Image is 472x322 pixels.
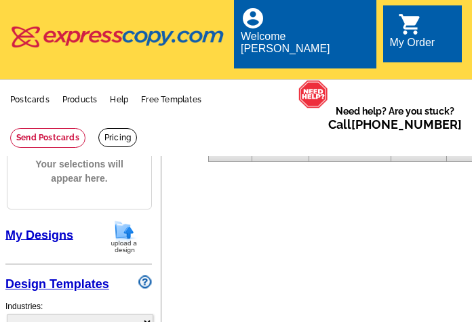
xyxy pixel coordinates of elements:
div: Welcome [PERSON_NAME] [241,31,370,62]
span: Your selections will appear here. [18,144,141,199]
img: design-wizard-help-icon.png [138,275,152,289]
a: [PHONE_NUMBER] [351,117,462,132]
a: Products [62,95,98,104]
a: Free Templates [141,95,201,104]
a: shopping_cart My Order [390,21,435,52]
div: My Order [390,37,435,56]
span: Need help? Are you stuck? [328,104,462,132]
i: account_circle [241,6,265,31]
a: Postcards [10,95,50,104]
span: Call [328,117,462,132]
a: Help [110,95,128,104]
img: upload-design [106,220,142,254]
a: Design Templates [5,277,109,291]
i: shopping_cart [398,12,422,37]
a: My Designs [5,228,73,241]
img: help [298,80,328,109]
